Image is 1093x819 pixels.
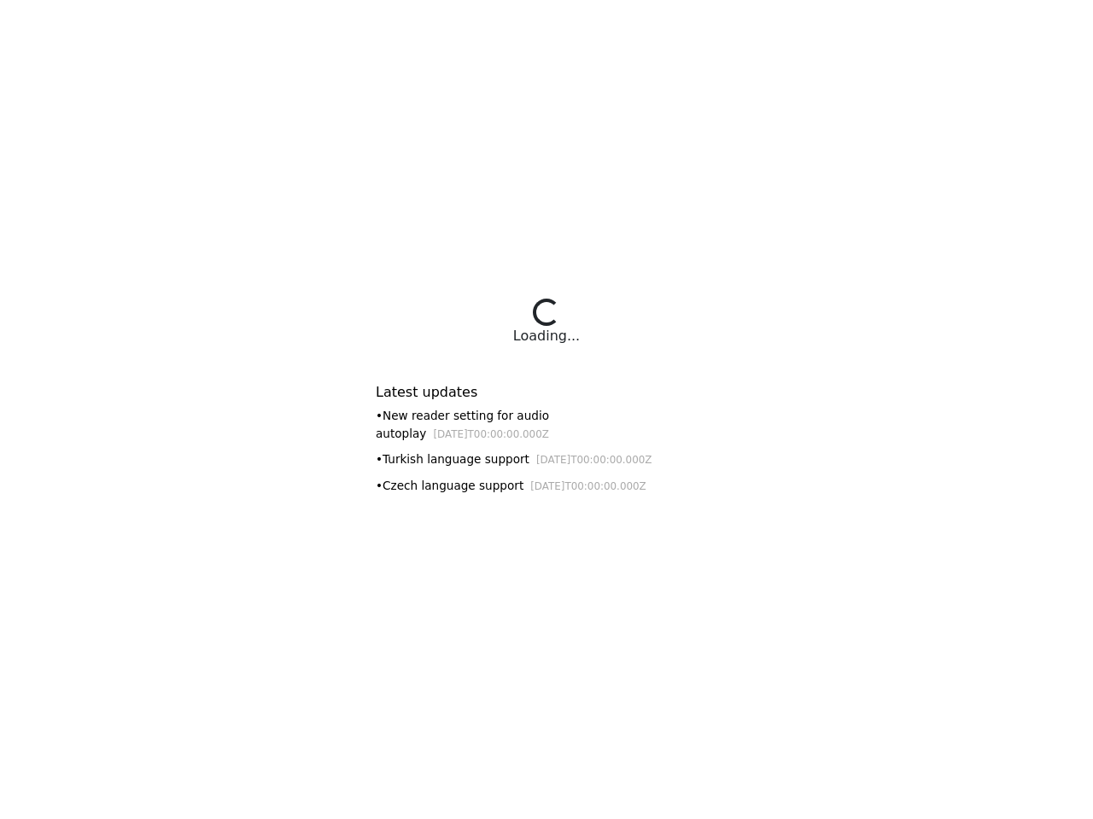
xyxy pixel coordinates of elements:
div: • New reader setting for audio autoplay [376,407,717,442]
small: [DATE]T00:00:00.000Z [433,428,549,440]
small: [DATE]T00:00:00.000Z [530,480,646,492]
div: • Turkish language support [376,450,717,468]
div: Loading... [513,326,580,346]
div: • Czech language support [376,477,717,495]
h6: Latest updates [376,384,717,400]
small: [DATE]T00:00:00.000Z [536,454,652,466]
